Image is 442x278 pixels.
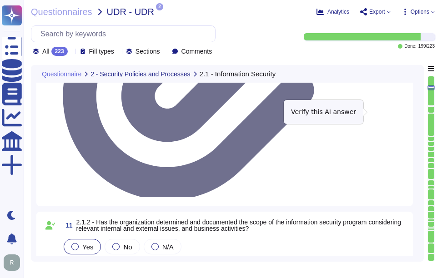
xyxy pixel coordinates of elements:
[42,48,50,55] span: All
[136,48,160,55] span: Sections
[4,254,20,271] img: user
[62,222,73,228] span: 11
[404,44,417,49] span: Done:
[181,48,212,55] span: Comments
[156,3,163,10] span: 2
[107,7,154,16] span: UDR - UDR
[42,71,81,77] span: Questionnaire
[284,100,363,124] div: Verify this AI answer
[2,253,26,273] button: user
[327,9,349,15] span: Analytics
[31,7,92,16] span: Questionnaires
[200,70,276,77] span: 2.1 - Information Security
[162,243,174,251] span: N/A
[51,47,68,56] div: 223
[369,9,385,15] span: Export
[316,8,349,15] button: Analytics
[36,26,215,42] input: Search by keywords
[76,218,401,232] span: 2.1.2 - Has the organization determined and documented the scope of the information security prog...
[90,71,190,77] span: 2 - Security Policies and Processes
[411,9,429,15] span: Options
[123,243,132,251] span: No
[82,243,93,251] span: Yes
[89,48,114,55] span: Fill types
[418,44,435,49] span: 199 / 223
